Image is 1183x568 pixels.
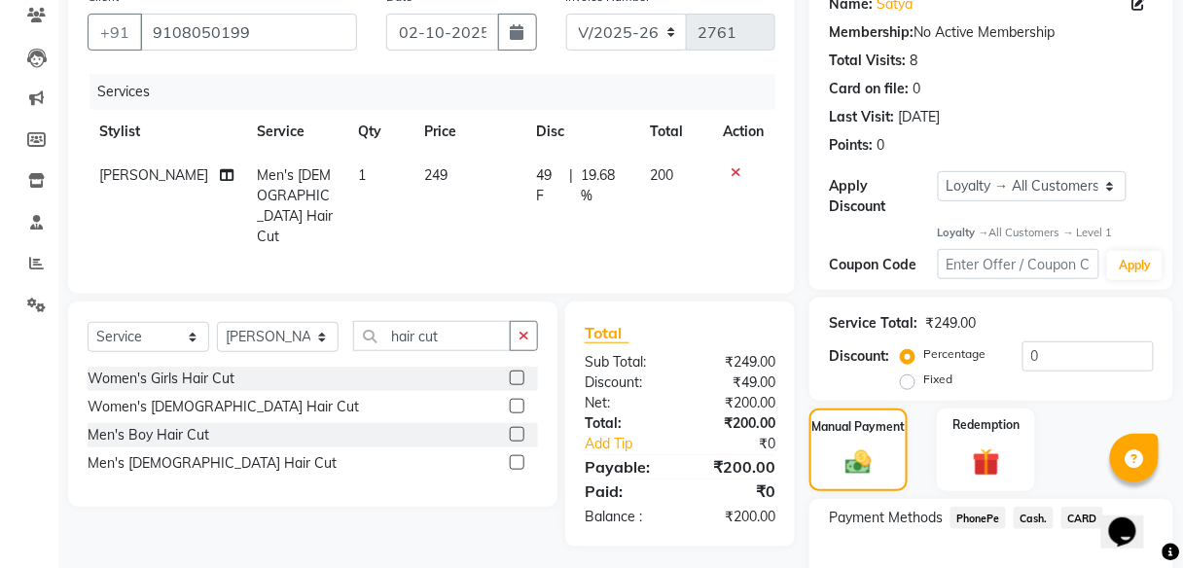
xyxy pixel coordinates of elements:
[938,226,989,239] strong: Loyalty →
[964,445,1009,479] img: _gift.svg
[88,14,142,51] button: +91
[829,51,906,71] div: Total Visits:
[680,393,790,413] div: ₹200.00
[413,110,525,154] th: Price
[585,323,629,343] span: Total
[938,249,1100,279] input: Enter Offer / Coupon Code
[898,107,940,127] div: [DATE]
[570,507,680,527] div: Balance :
[680,455,790,479] div: ₹200.00
[88,425,209,445] div: Men's Boy Hair Cut
[570,434,699,454] a: Add Tip
[99,166,208,184] span: [PERSON_NAME]
[1107,251,1163,280] button: Apply
[1014,507,1054,529] span: Cash.
[829,255,937,275] div: Coupon Code
[829,79,909,99] div: Card on file:
[938,225,1154,241] div: All Customers → Level 1
[877,135,884,156] div: 0
[829,346,889,367] div: Discount:
[913,79,920,99] div: 0
[140,14,357,51] input: Search by Name/Mobile/Email/Code
[88,397,359,417] div: Women's [DEMOGRAPHIC_DATA] Hair Cut
[353,321,511,351] input: Search or Scan
[90,74,790,110] div: Services
[638,110,711,154] th: Total
[570,479,680,503] div: Paid:
[711,110,775,154] th: Action
[699,434,790,454] div: ₹0
[570,352,680,373] div: Sub Total:
[570,413,680,434] div: Total:
[680,352,790,373] div: ₹249.00
[570,455,680,479] div: Payable:
[910,51,917,71] div: 8
[524,110,638,154] th: Disc
[570,373,680,393] div: Discount:
[680,507,790,527] div: ₹200.00
[680,373,790,393] div: ₹49.00
[358,166,366,184] span: 1
[346,110,413,154] th: Qty
[680,479,790,503] div: ₹0
[570,393,680,413] div: Net:
[1061,507,1103,529] span: CARD
[829,107,894,127] div: Last Visit:
[838,447,879,477] img: _cash.svg
[829,22,1154,43] div: No Active Membership
[923,345,986,363] label: Percentage
[829,313,917,334] div: Service Total:
[950,507,1006,529] span: PhonePe
[425,166,448,184] span: 249
[650,166,673,184] span: 200
[925,313,976,334] div: ₹249.00
[829,135,873,156] div: Points:
[829,22,914,43] div: Membership:
[257,166,333,245] span: Men's [DEMOGRAPHIC_DATA] Hair Cut
[829,176,937,217] div: Apply Discount
[581,165,627,206] span: 19.68 %
[680,413,790,434] div: ₹200.00
[88,110,245,154] th: Stylist
[569,165,573,206] span: |
[952,416,1020,434] label: Redemption
[812,418,906,436] label: Manual Payment
[829,508,943,528] span: Payment Methods
[245,110,346,154] th: Service
[923,371,952,388] label: Fixed
[88,369,234,389] div: Women's Girls Hair Cut
[88,453,337,474] div: Men's [DEMOGRAPHIC_DATA] Hair Cut
[1101,490,1164,549] iframe: chat widget
[536,165,561,206] span: 49 F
